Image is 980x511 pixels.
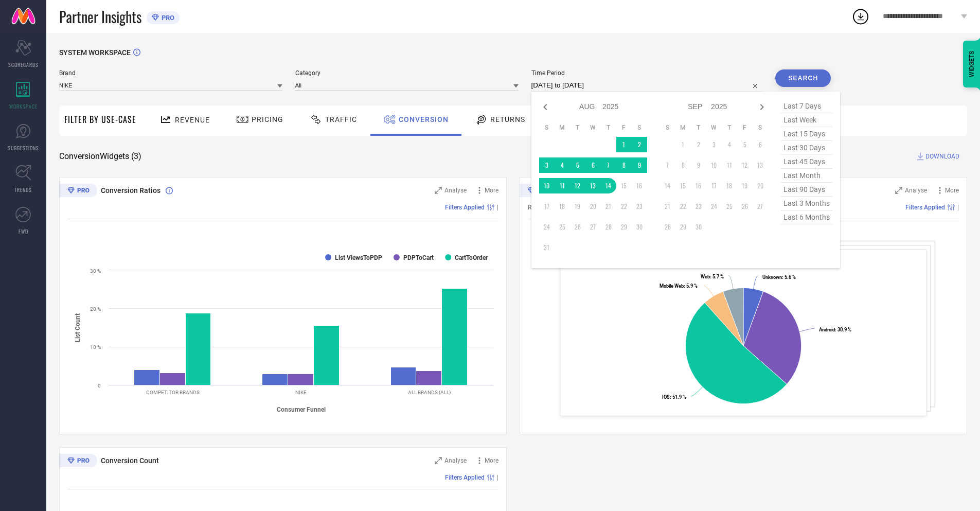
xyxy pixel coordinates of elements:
tspan: Web [701,274,710,279]
div: Premium [59,454,97,469]
span: last 6 months [781,210,832,224]
td: Thu Sep 18 2025 [722,178,737,193]
th: Friday [616,124,632,132]
td: Wed Sep 17 2025 [706,178,722,193]
th: Saturday [753,124,768,132]
span: Traffic [325,115,357,124]
td: Sun Sep 21 2025 [660,199,675,214]
span: last 3 months [781,197,832,210]
td: Fri Sep 19 2025 [737,178,753,193]
span: Filter By Use-Case [64,113,136,126]
span: | [957,204,959,211]
td: Mon Aug 25 2025 [555,219,570,235]
span: last month [781,169,832,183]
text: CartToOrder [455,254,488,261]
text: : 5.9 % [660,283,698,289]
td: Tue Sep 23 2025 [691,199,706,214]
td: Sat Sep 13 2025 [753,157,768,173]
td: Sun Aug 17 2025 [539,199,555,214]
td: Sun Aug 31 2025 [539,240,555,255]
div: Premium [59,184,97,199]
span: Revenue [175,116,210,124]
tspan: IOS [662,394,670,400]
td: Mon Sep 29 2025 [675,219,691,235]
td: Tue Sep 30 2025 [691,219,706,235]
td: Tue Sep 09 2025 [691,157,706,173]
tspan: Mobile Web [660,283,684,289]
span: last 45 days [781,155,832,169]
td: Mon Sep 08 2025 [675,157,691,173]
span: PRO [159,14,174,22]
span: SCORECARDS [8,61,39,68]
svg: Zoom [435,187,442,194]
td: Fri Sep 12 2025 [737,157,753,173]
td: Tue Sep 16 2025 [691,178,706,193]
th: Tuesday [691,124,706,132]
td: Sun Aug 10 2025 [539,178,555,193]
tspan: Unknown [762,274,782,280]
td: Mon Aug 18 2025 [555,199,570,214]
td: Tue Aug 26 2025 [570,219,585,235]
td: Sun Sep 07 2025 [660,157,675,173]
td: Wed Aug 06 2025 [585,157,601,173]
td: Mon Aug 11 2025 [555,178,570,193]
text: : 5.6 % [762,274,796,280]
td: Wed Aug 27 2025 [585,219,601,235]
tspan: List Count [74,313,81,342]
text: 10 % [90,344,101,350]
text: 20 % [90,306,101,312]
span: Partner Insights [59,6,141,27]
span: Returns [490,115,525,124]
th: Saturday [632,124,647,132]
td: Sat Aug 02 2025 [632,137,647,152]
th: Sunday [660,124,675,132]
button: Search [775,69,831,87]
td: Mon Aug 04 2025 [555,157,570,173]
td: Sat Sep 06 2025 [753,137,768,152]
div: Open download list [851,7,870,26]
td: Sat Aug 16 2025 [632,178,647,193]
th: Tuesday [570,124,585,132]
td: Sat Sep 20 2025 [753,178,768,193]
text: PDPToCart [403,254,434,261]
span: TRENDS [14,186,32,193]
td: Tue Aug 19 2025 [570,199,585,214]
th: Wednesday [585,124,601,132]
span: SYSTEM WORKSPACE [59,48,131,57]
span: FWD [19,227,28,235]
th: Thursday [601,124,616,132]
td: Fri Aug 08 2025 [616,157,632,173]
span: Pricing [252,115,283,124]
th: Monday [555,124,570,132]
th: Sunday [539,124,555,132]
span: Conversion Widgets ( 3 ) [59,151,141,162]
span: last 30 days [781,141,832,155]
td: Tue Aug 05 2025 [570,157,585,173]
td: Sat Sep 27 2025 [753,199,768,214]
td: Sat Aug 23 2025 [632,199,647,214]
span: Brand [59,69,282,77]
span: Filters Applied [445,474,485,481]
td: Thu Aug 21 2025 [601,199,616,214]
text: : 51.9 % [662,394,686,400]
div: Next month [756,101,768,113]
text: List ViewsToPDP [335,254,382,261]
text: 0 [98,383,101,389]
td: Thu Aug 28 2025 [601,219,616,235]
span: last 7 days [781,99,832,113]
svg: Zoom [895,187,902,194]
span: Conversion Ratios [101,186,161,195]
div: Premium [520,184,558,199]
span: Conversion [399,115,449,124]
text: 30 % [90,268,101,274]
text: NIKE [295,390,307,395]
td: Tue Sep 02 2025 [691,137,706,152]
td: Sat Aug 30 2025 [632,219,647,235]
span: SUGGESTIONS [8,144,39,152]
td: Mon Sep 15 2025 [675,178,691,193]
td: Sun Sep 14 2025 [660,178,675,193]
td: Mon Sep 22 2025 [675,199,691,214]
span: WORKSPACE [9,102,38,110]
span: Filters Applied [445,204,485,211]
td: Sun Sep 28 2025 [660,219,675,235]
